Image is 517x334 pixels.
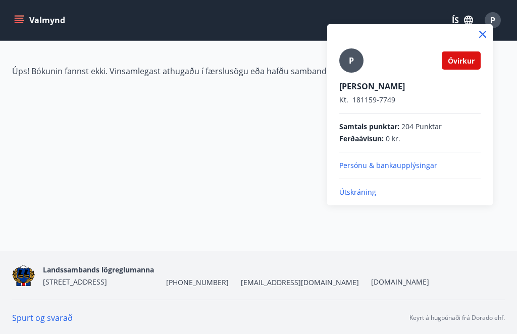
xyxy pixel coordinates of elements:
[401,122,442,132] span: 204 Punktar
[339,134,384,144] span: Ferðaávísun :
[386,134,400,144] span: 0 kr.
[339,122,399,132] span: Samtals punktar :
[339,95,481,105] p: 181159-7749
[339,95,348,104] span: Kt.
[448,56,475,66] span: Óvirkur
[339,187,481,197] p: Útskráning
[339,81,481,92] p: [PERSON_NAME]
[349,55,354,66] span: P
[339,160,481,171] p: Persónu & bankaupplýsingar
